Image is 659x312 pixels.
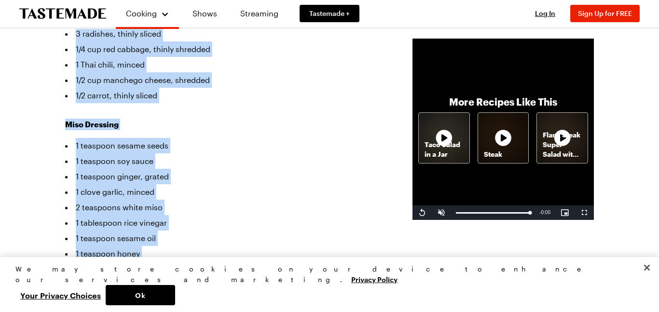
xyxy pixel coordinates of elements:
div: Privacy [15,264,635,305]
p: Steak [478,149,529,159]
li: 1/2 carrot, thinly sliced [65,88,384,103]
li: 1 teaspoon soy sauce [65,153,384,169]
li: 1 clove garlic, minced [65,184,384,200]
li: 1 Thai chili, minced [65,57,384,72]
h3: Miso Dressing [65,119,384,130]
p: Taco Salad in a Jar [419,140,469,159]
li: 1 teaspoon honey [65,246,384,261]
a: To Tastemade Home Page [19,8,106,19]
li: 1 tablespoon rice vinegar [65,215,384,231]
button: Unmute [432,205,451,220]
a: SteakRecipe image thumbnail [478,112,529,164]
p: Flank Steak Super Salad with Onion Rings and Onion Dressing [537,130,588,159]
button: Picture-in-Picture [555,205,575,220]
a: Tastemade + [300,5,359,22]
button: Ok [106,285,175,305]
span: Sign Up for FREE [578,9,632,17]
li: 2 teaspoons white miso [65,200,384,215]
button: Log In [526,9,564,18]
li: 1 teaspoon ginger, grated [65,169,384,184]
a: More information about your privacy, opens in a new tab [351,274,398,284]
button: Replay [412,205,432,220]
button: Close [636,257,658,278]
button: Cooking [125,4,169,23]
button: Fullscreen [575,205,594,220]
button: Sign Up for FREE [570,5,640,22]
span: Cooking [126,9,157,18]
a: Taco Salad in a JarRecipe image thumbnail [418,112,470,164]
p: More Recipes Like This [449,95,557,109]
li: 3 radishes, thinly sliced [65,26,384,41]
span: 0:00 [541,210,550,215]
li: 1/2 cup manchego cheese, shredded [65,72,384,88]
span: Tastemade + [309,9,350,18]
button: Your Privacy Choices [15,285,106,305]
li: 1/4 cup red cabbage, thinly shredded [65,41,384,57]
li: 1 teaspoon sesame seeds [65,138,384,153]
div: We may store cookies on your device to enhance our services and marketing. [15,264,635,285]
li: 1 teaspoon sesame oil [65,231,384,246]
div: Progress Bar [456,212,530,214]
a: Flank Steak Super Salad with Onion Rings and Onion DressingRecipe image thumbnail [536,112,588,164]
span: - [539,210,541,215]
span: Log In [535,9,555,17]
